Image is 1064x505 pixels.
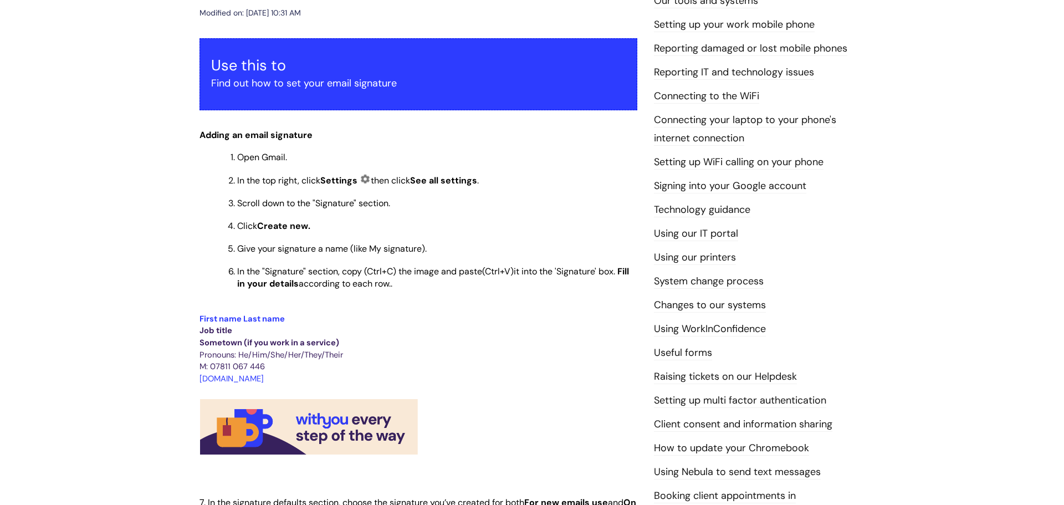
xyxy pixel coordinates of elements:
img: WithYou email signature image [199,399,418,457]
span: Job title [199,325,232,336]
a: Connecting your laptop to your phone's internet connection [654,113,836,145]
a: Setting up your work mobile phone [654,18,815,32]
span: Give your signature a name (like My signature). [237,243,427,254]
a: Using WorkInConfidence [654,322,766,336]
a: System change process [654,274,764,289]
img: Settings [360,174,371,185]
a: Raising tickets on our Helpdesk [654,370,797,384]
span: Pronouns: He/Him/She/Her/They/Their [199,349,343,360]
a: Using our IT portal [654,227,738,241]
span: M: 07811 067 446 [199,361,265,372]
span: See all settings [410,175,477,186]
span: [DOMAIN_NAME] [199,373,264,384]
span: Adding an email signature [199,129,313,141]
span: Scroll down to the "Signature" section. [237,197,390,209]
span: (Ctrl+V) [482,266,514,277]
span: Open Gmail. [237,151,287,163]
span: then click [371,175,410,186]
strong: Settings [320,175,357,186]
a: Setting up WiFi calling on your phone [654,155,823,170]
a: Signing into your Google account [654,179,806,193]
span: In the top right, click [237,175,360,186]
a: Setting up multi factor authentication [654,394,826,408]
span: In the "Signature" section, c according to each row.. [237,266,629,289]
p: Find out how to set your email signature [211,74,626,92]
a: Technology guidance [654,203,750,217]
a: Reporting damaged or lost mobile phones [654,42,847,56]
a: Changes to our systems [654,298,766,313]
span: Create new. [257,220,310,232]
span: First name Last name [199,313,285,324]
a: Connecting to the WiFi [654,89,759,104]
a: Using Nebula to send text messages [654,465,821,480]
a: Useful forms [654,346,712,360]
a: Using our printers [654,251,736,265]
span: . [477,175,479,186]
a: WithYou email signature image [199,448,418,456]
span: opy (Ctrl+C) the image and paste [347,266,482,277]
div: Modified on: [DATE] 10:31 AM [199,6,301,20]
a: How to update your Chromebook [654,441,809,456]
span: Click [237,220,257,232]
a: Reporting IT and technology issues [654,65,814,80]
a: Client consent and information sharing [654,417,832,432]
strong: Fill in your details [237,266,629,289]
span: Sometown (if you work in a service) [199,337,339,348]
h3: Use this to [211,57,626,74]
span: it into the 'Signature' box. [514,266,615,277]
